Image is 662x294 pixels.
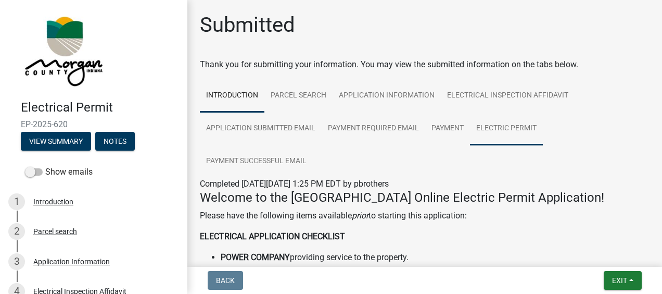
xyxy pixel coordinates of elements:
[208,271,243,290] button: Back
[200,58,650,71] div: Thank you for submitting your information. You may view the submitted information on the tabs below.
[33,198,73,205] div: Introduction
[8,193,25,210] div: 1
[33,228,77,235] div: Parcel search
[264,79,333,113] a: Parcel search
[200,179,389,189] span: Completed [DATE][DATE] 1:25 PM EDT by pbrothers
[95,132,135,151] button: Notes
[200,79,264,113] a: Introduction
[200,190,650,205] h4: Welcome to the [GEOGRAPHIC_DATA] Online Electric Permit Application!
[25,166,93,178] label: Show emails
[612,276,627,285] span: Exit
[95,138,135,146] wm-modal-confirm: Notes
[470,112,543,145] a: Electric Permit
[33,258,110,265] div: Application Information
[333,79,441,113] a: Application Information
[425,112,470,145] a: Payment
[200,145,313,178] a: Payment Successful Email
[21,11,105,89] img: Morgan County, Indiana
[216,276,235,285] span: Back
[21,132,91,151] button: View Summary
[604,271,642,290] button: Exit
[221,252,290,262] strong: POWER COMPANY
[441,79,575,113] a: Electrical Inspection Affidavit
[200,210,650,222] p: Please have the following items available to starting this application:
[21,138,91,146] wm-modal-confirm: Summary
[200,13,295,38] h1: Submitted
[200,231,345,241] strong: ELECTRICAL APPLICATION CHECKLIST
[8,253,25,270] div: 3
[200,112,322,145] a: Application Submitted Email
[221,251,650,264] li: providing service to the property.
[8,223,25,240] div: 2
[322,112,425,145] a: Payment Required Email
[352,211,368,220] i: prior
[21,100,179,115] h4: Electrical Permit
[21,119,167,129] span: EP-2025-620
